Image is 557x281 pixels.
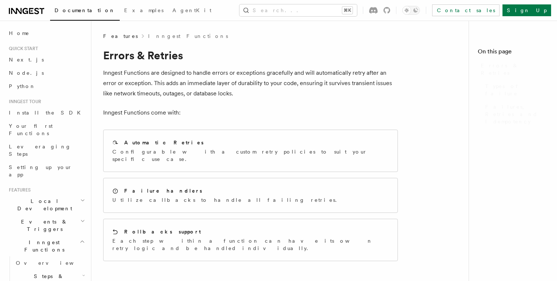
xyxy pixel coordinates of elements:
[485,82,548,97] span: Types of failure
[9,123,53,136] span: Your first Functions
[6,99,41,105] span: Inngest tour
[16,260,92,266] span: Overview
[103,32,138,40] span: Features
[6,140,87,161] a: Leveraging Steps
[112,148,389,163] p: Configurable with a custom retry policies to suit your specific use case.
[485,103,548,125] span: Failures, Retries and Idempotency
[9,57,44,63] span: Next.js
[112,196,341,204] p: Utilize callbacks to handle all failing retries.
[148,32,228,40] a: Inngest Functions
[9,83,36,89] span: Python
[9,70,44,76] span: Node.js
[432,4,500,16] a: Contact sales
[6,215,87,236] button: Events & Triggers
[112,237,389,252] p: Each step within a function can have its own retry logic and be handled individually.
[9,144,71,157] span: Leveraging Steps
[168,2,216,20] a: AgentKit
[124,139,204,146] h2: Automatic Retries
[55,7,115,13] span: Documentation
[6,218,80,233] span: Events & Triggers
[9,110,85,116] span: Install the SDK
[482,100,548,128] a: Failures, Retries and Idempotency
[402,6,420,15] button: Toggle dark mode
[481,62,548,77] span: Errors & Retries
[103,108,398,118] p: Inngest Functions come with:
[6,27,87,40] a: Home
[124,228,201,235] h2: Rollbacks support
[103,68,398,99] p: Inngest Functions are designed to handle errors or exceptions gracefully and will automatically r...
[124,187,202,194] h2: Failure handlers
[50,2,120,21] a: Documentation
[478,59,548,80] a: Errors & Retries
[172,7,211,13] span: AgentKit
[6,161,87,181] a: Setting up your app
[239,4,357,16] button: Search...⌘K
[9,29,29,37] span: Home
[6,106,87,119] a: Install the SDK
[6,236,87,256] button: Inngest Functions
[9,164,72,178] span: Setting up your app
[103,130,398,172] a: Automatic RetriesConfigurable with a custom retry policies to suit your specific use case.
[6,119,87,140] a: Your first Functions
[6,239,80,253] span: Inngest Functions
[103,178,398,213] a: Failure handlersUtilize callbacks to handle all failing retries.
[13,256,87,270] a: Overview
[6,197,80,212] span: Local Development
[6,194,87,215] button: Local Development
[120,2,168,20] a: Examples
[478,47,548,59] h4: On this page
[6,80,87,93] a: Python
[124,7,164,13] span: Examples
[502,4,551,16] a: Sign Up
[103,219,398,261] a: Rollbacks supportEach step within a function can have its own retry logic and be handled individu...
[6,187,31,193] span: Features
[482,80,548,100] a: Types of failure
[342,7,353,14] kbd: ⌘K
[6,46,38,52] span: Quick start
[103,49,398,62] h1: Errors & Retries
[6,66,87,80] a: Node.js
[6,53,87,66] a: Next.js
